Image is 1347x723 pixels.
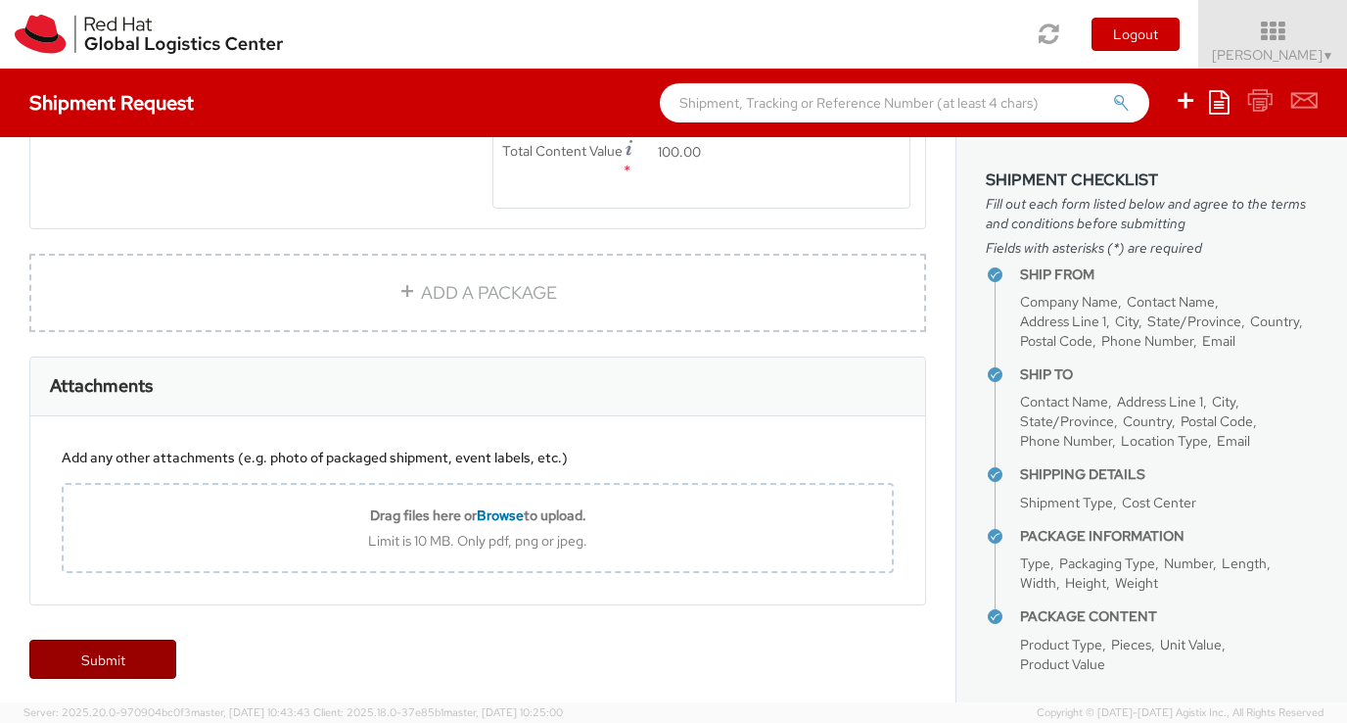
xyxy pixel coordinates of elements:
[986,238,1318,258] span: Fields with asterisks (*) are required
[64,532,892,550] div: Limit is 10 MB. Only pdf, png or jpeg.
[1202,332,1235,350] span: Email
[1123,412,1172,430] span: Country
[1020,293,1118,311] span: Company Name
[29,640,176,679] a: Submit
[29,254,926,332] a: ADD A PACKAGE
[502,142,623,160] span: Total Content Value
[1020,636,1102,653] span: Product Type
[1164,554,1213,572] span: Number
[1115,313,1138,330] span: City
[1101,332,1193,350] span: Phone Number
[191,705,310,719] span: master, [DATE] 10:43:43
[1020,393,1108,410] span: Contact Name
[1212,46,1334,64] span: [PERSON_NAME]
[1065,574,1106,592] span: Height
[1127,293,1215,311] span: Contact Name
[1020,655,1105,673] span: Product Value
[1115,574,1158,592] span: Weight
[1092,18,1180,51] button: Logout
[1122,494,1196,511] span: Cost Center
[1147,313,1241,330] span: State/Province
[1020,412,1114,430] span: State/Province
[1020,332,1092,350] span: Postal Code
[1020,529,1318,544] h4: Package Information
[1212,393,1235,410] span: City
[1037,705,1324,721] span: Copyright © [DATE]-[DATE] Agistix Inc., All Rights Reserved
[1059,554,1155,572] span: Packaging Type
[1020,467,1318,482] h4: Shipping Details
[1160,636,1222,653] span: Unit Value
[50,376,153,396] h3: Attachments
[313,705,563,719] span: Client: 2025.18.0-37e85b1
[1020,313,1106,330] span: Address Line 1
[986,171,1318,189] h3: Shipment Checklist
[443,705,563,719] span: master, [DATE] 10:25:00
[1020,554,1050,572] span: Type
[660,83,1149,122] input: Shipment, Tracking or Reference Number (at least 4 chars)
[1020,609,1318,624] h4: Package Content
[986,194,1318,233] span: Fill out each form listed below and agree to the terms and conditions before submitting
[1250,313,1299,330] span: Country
[1020,267,1318,282] h4: Ship From
[1111,636,1151,653] span: Pieces
[1020,367,1318,382] h4: Ship To
[1117,393,1203,410] span: Address Line 1
[62,448,894,467] div: Add any other attachments (e.g. photo of packaged shipment, event labels, etc.)
[1020,432,1112,450] span: Phone Number
[23,705,310,719] span: Server: 2025.20.0-970904bc0f3
[29,92,194,114] h4: Shipment Request
[1020,494,1113,511] span: Shipment Type
[477,506,524,524] span: Browse
[15,15,283,54] img: rh-logistics-00dfa346123c4ec078e1.svg
[1217,432,1250,450] span: Email
[1121,432,1208,450] span: Location Type
[1020,574,1056,592] span: Width
[1181,412,1253,430] span: Postal Code
[370,506,586,524] b: Drag files here or to upload.
[1323,48,1334,64] span: ▼
[1222,554,1267,572] span: Length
